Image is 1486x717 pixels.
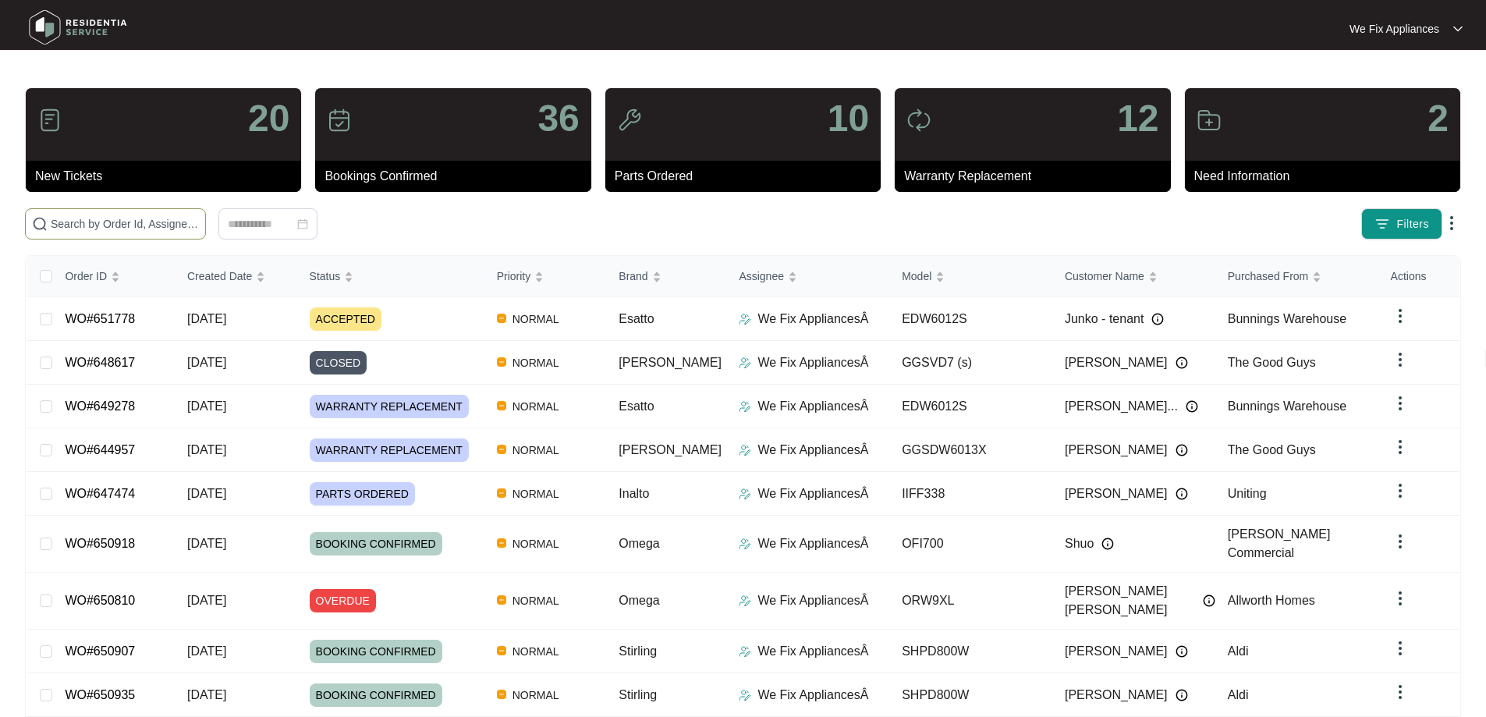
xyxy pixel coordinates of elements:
p: We Fix AppliancesÂ [757,686,868,705]
span: NORMAL [506,310,566,328]
img: Vercel Logo [497,488,506,498]
img: icon [617,108,642,133]
span: BOOKING CONFIRMED [310,640,442,663]
p: New Tickets [35,167,301,186]
img: Info icon [1176,444,1188,456]
span: [DATE] [187,537,226,550]
span: NORMAL [506,397,566,416]
img: Info icon [1151,313,1164,325]
td: SHPD800W [889,630,1052,673]
p: We Fix AppliancesÂ [757,353,868,372]
p: We Fix AppliancesÂ [757,485,868,503]
th: Model [889,256,1052,297]
span: Brand [619,268,647,285]
p: Warranty Replacement [904,167,1170,186]
span: Bunnings Warehouse [1228,399,1346,413]
img: dropdown arrow [1391,589,1410,608]
span: Stirling [619,688,657,701]
span: Model [902,268,931,285]
span: NORMAL [506,534,566,553]
span: Omega [619,594,659,607]
th: Customer Name [1052,256,1215,297]
p: We Fix AppliancesÂ [757,534,868,553]
button: filter iconFilters [1361,208,1442,240]
span: Allworth Homes [1228,594,1315,607]
img: Vercel Logo [497,646,506,655]
p: We Fix Appliances [1349,21,1439,37]
img: Assigner Icon [739,313,751,325]
span: [DATE] [187,594,226,607]
th: Status [297,256,484,297]
span: Stirling [619,644,657,658]
span: [DATE] [187,644,226,658]
th: Brand [606,256,726,297]
p: 20 [248,100,289,137]
span: The Good Guys [1228,443,1316,456]
p: 12 [1117,100,1158,137]
p: Bookings Confirmed [325,167,590,186]
span: BOOKING CONFIRMED [310,532,442,555]
p: We Fix AppliancesÂ [757,642,868,661]
a: WO#644957 [65,443,135,456]
span: Bunnings Warehouse [1228,312,1346,325]
p: Parts Ordered [615,167,881,186]
img: Vercel Logo [497,357,506,367]
span: Purchased From [1228,268,1308,285]
span: Esatto [619,399,654,413]
a: WO#650907 [65,644,135,658]
span: [DATE] [187,312,226,325]
span: NORMAL [506,642,566,661]
th: Order ID [52,256,175,297]
span: Aldi [1228,644,1249,658]
img: icon [906,108,931,133]
th: Priority [484,256,607,297]
a: WO#647474 [65,487,135,500]
span: Priority [497,268,531,285]
span: NORMAL [506,485,566,503]
img: Assigner Icon [739,357,751,369]
img: icon [327,108,352,133]
img: Assigner Icon [739,444,751,456]
img: Info icon [1176,689,1188,701]
span: [PERSON_NAME] [619,443,722,456]
img: Assigner Icon [739,400,751,413]
img: Vercel Logo [497,445,506,454]
a: WO#649278 [65,399,135,413]
th: Purchased From [1215,256,1378,297]
p: We Fix AppliancesÂ [757,310,868,328]
span: Esatto [619,312,654,325]
span: [PERSON_NAME] [PERSON_NAME] [1065,582,1195,619]
img: dropdown arrow [1391,438,1410,456]
th: Created Date [175,256,297,297]
span: ACCEPTED [310,307,381,331]
img: Assigner Icon [739,488,751,500]
span: [DATE] [187,356,226,369]
img: Vercel Logo [497,314,506,323]
img: Assigner Icon [739,645,751,658]
img: Assigner Icon [739,538,751,550]
img: Vercel Logo [497,595,506,605]
img: icon [37,108,62,133]
th: Assignee [726,256,889,297]
td: EDW6012S [889,297,1052,341]
span: Inalto [619,487,649,500]
img: dropdown arrow [1453,25,1463,33]
img: Info icon [1101,538,1114,550]
p: We Fix AppliancesÂ [757,591,868,610]
img: dropdown arrow [1442,214,1461,232]
td: GGSDW6013X [889,428,1052,472]
span: Aldi [1228,688,1249,701]
a: WO#651778 [65,312,135,325]
img: search-icon [32,216,48,232]
img: dropdown arrow [1391,481,1410,500]
span: Uniting [1228,487,1267,500]
span: Filters [1396,216,1429,232]
img: Vercel Logo [497,538,506,548]
p: We Fix AppliancesÂ [757,397,868,416]
span: Omega [619,537,659,550]
img: dropdown arrow [1391,307,1410,325]
span: [PERSON_NAME] [1065,353,1168,372]
img: Info icon [1186,400,1198,413]
img: Assigner Icon [739,595,751,607]
span: NORMAL [506,591,566,610]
